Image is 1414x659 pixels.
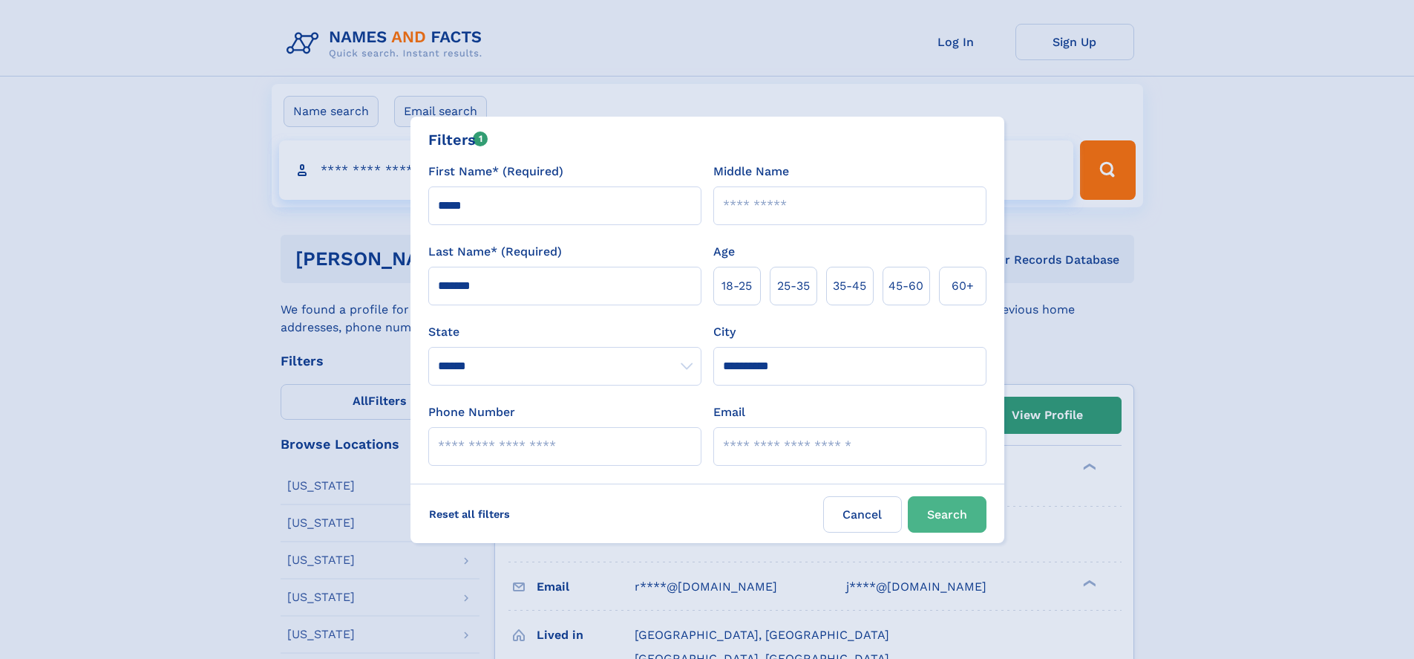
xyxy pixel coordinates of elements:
[713,323,736,341] label: City
[721,277,752,295] span: 18‑25
[428,129,488,151] div: Filters
[713,243,735,261] label: Age
[833,277,866,295] span: 35‑45
[908,496,986,533] button: Search
[419,496,520,532] label: Reset all filters
[952,277,974,295] span: 60+
[777,277,810,295] span: 25‑35
[713,403,745,421] label: Email
[823,496,902,533] label: Cancel
[713,163,789,181] label: Middle Name
[888,277,923,295] span: 45‑60
[428,323,701,341] label: State
[428,163,563,181] label: First Name* (Required)
[428,403,515,421] label: Phone Number
[428,243,562,261] label: Last Name* (Required)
